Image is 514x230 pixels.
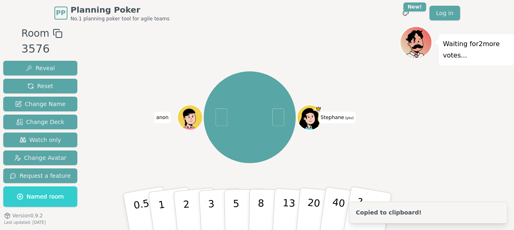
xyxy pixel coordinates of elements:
[14,154,67,162] span: Change Avatar
[71,15,170,22] span: No.1 planning poker tool for agile teams
[21,41,62,57] div: 3576
[3,97,77,111] button: Change Name
[398,6,413,20] button: New!
[26,64,55,72] span: Reveal
[3,79,77,93] button: Reset
[315,106,321,112] span: Stephane is the host
[56,8,65,18] span: PP
[154,112,171,123] span: Click to change your name
[54,4,170,22] a: PPPlanning PokerNo.1 planning poker tool for agile teams
[319,112,356,123] span: Click to change your name
[3,133,77,147] button: Watch only
[4,212,43,219] button: Version0.9.2
[429,6,460,20] a: Log in
[71,4,170,15] span: Planning Poker
[12,212,43,219] span: Version 0.9.2
[298,106,321,129] button: Click to change your avatar
[21,26,49,41] span: Room
[10,172,71,180] span: Request a feature
[27,82,53,90] span: Reset
[17,192,64,201] span: Named room
[403,2,426,11] div: New!
[20,136,61,144] span: Watch only
[3,168,77,183] button: Request a feature
[3,150,77,165] button: Change Avatar
[344,116,354,120] span: (you)
[15,100,65,108] span: Change Name
[443,38,510,61] p: Waiting for 2 more votes...
[356,208,422,217] div: Copied to clipboard!
[3,186,77,207] button: Named room
[3,61,77,75] button: Reveal
[16,118,64,126] span: Change Deck
[4,220,46,225] span: Last updated: [DATE]
[3,115,77,129] button: Change Deck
